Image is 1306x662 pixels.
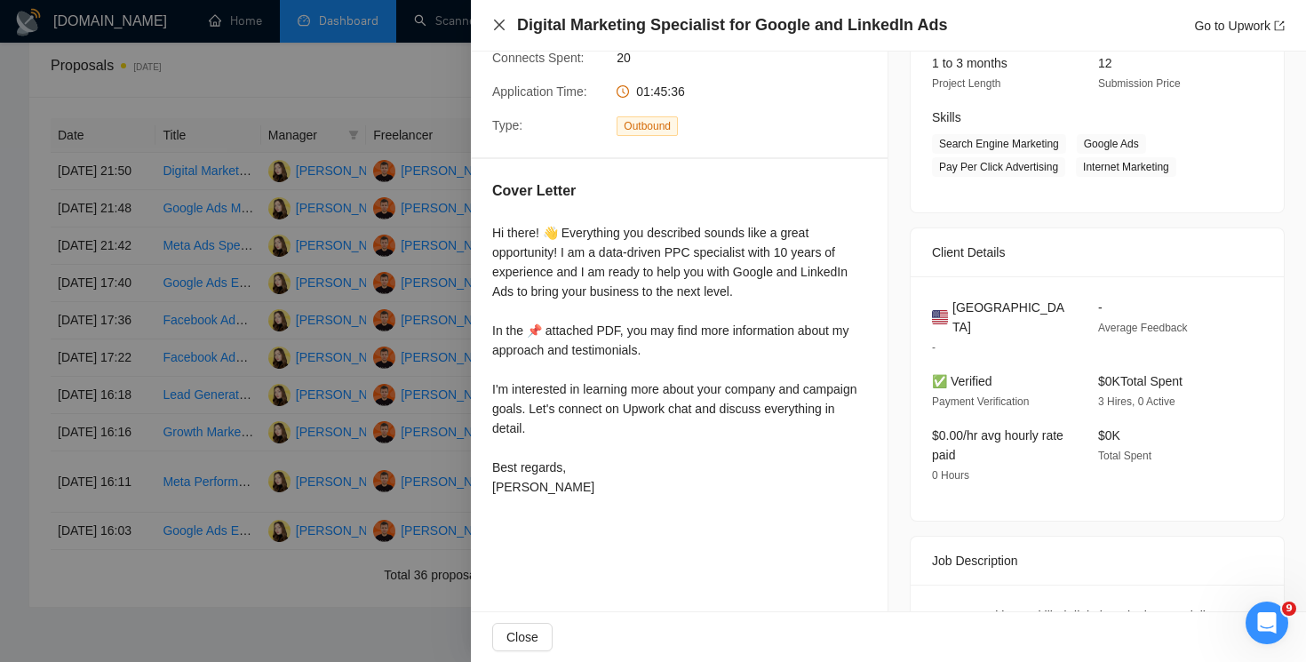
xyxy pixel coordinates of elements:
[1282,602,1296,616] span: 9
[932,307,948,327] img: 🇺🇸
[1098,300,1103,315] span: -
[932,77,1000,90] span: Project Length
[932,56,1007,70] span: 1 to 3 months
[952,298,1070,337] span: [GEOGRAPHIC_DATA]
[492,18,506,33] button: Close
[492,180,576,202] h5: Cover Letter
[932,228,1262,276] div: Client Details
[932,428,1063,462] span: $0.00/hr avg hourly rate paid
[932,537,1262,585] div: Job Description
[932,134,1066,154] span: Search Engine Marketing
[492,118,522,132] span: Type:
[1098,322,1188,334] span: Average Feedback
[932,157,1065,177] span: Pay Per Click Advertising
[492,18,506,32] span: close
[1246,602,1288,644] iframe: Intercom live chat
[617,48,883,68] span: 20
[1098,56,1112,70] span: 12
[1098,374,1183,388] span: $0K Total Spent
[617,85,629,98] span: clock-circle
[617,116,678,136] span: Outbound
[636,84,685,99] span: 01:45:36
[492,51,585,65] span: Connects Spent:
[517,14,947,36] h4: Digital Marketing Specialist for Google and LinkedIn Ads
[932,341,936,354] span: -
[492,223,866,497] div: Hi there! 👋 Everything you described sounds like a great opportunity! I am a data-driven PPC spec...
[932,374,992,388] span: ✅ Verified
[1274,20,1285,31] span: export
[1076,157,1176,177] span: Internet Marketing
[1098,395,1175,408] span: 3 Hires, 0 Active
[1098,428,1120,443] span: $0K
[506,627,538,647] span: Close
[1098,450,1151,462] span: Total Spent
[1098,77,1181,90] span: Submission Price
[1194,19,1285,33] a: Go to Upworkexport
[932,395,1029,408] span: Payment Verification
[932,110,961,124] span: Skills
[932,469,969,482] span: 0 Hours
[492,84,587,99] span: Application Time:
[492,623,553,651] button: Close
[1077,134,1146,154] span: Google Ads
